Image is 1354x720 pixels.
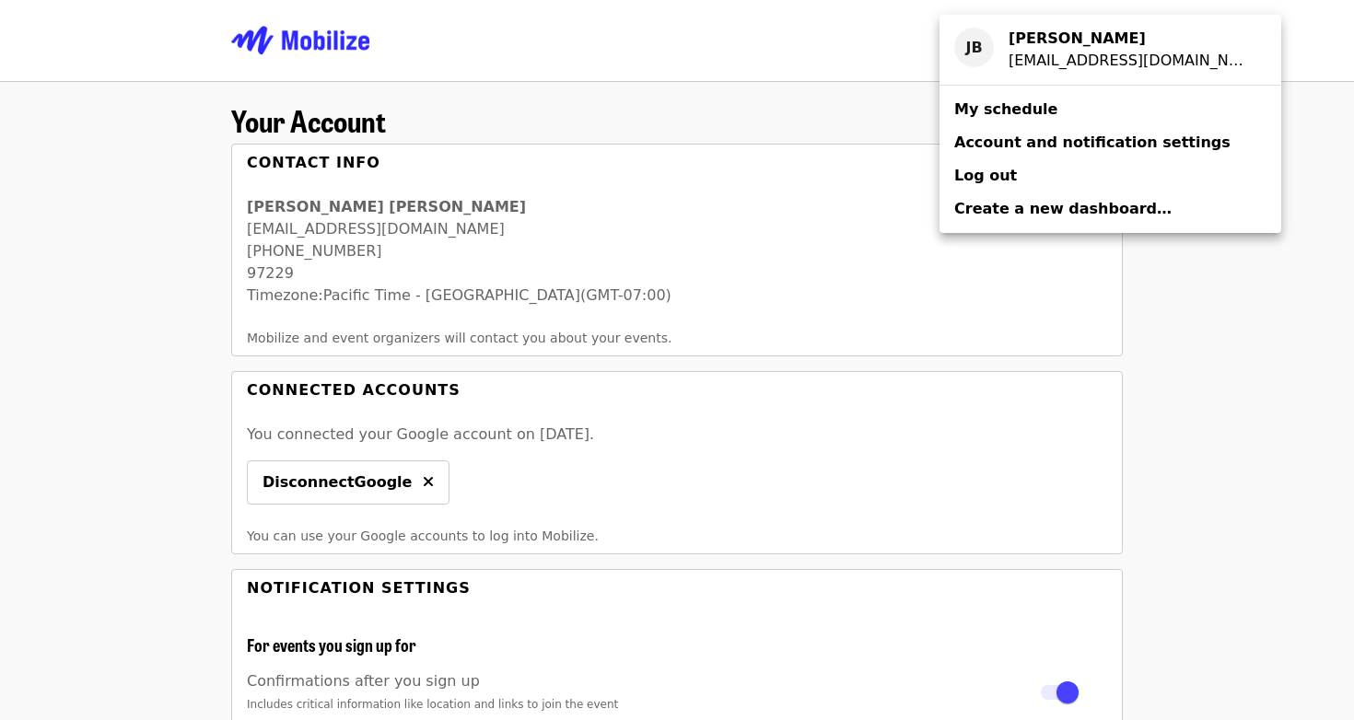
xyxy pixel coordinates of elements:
[1009,50,1252,72] div: jakebirkel@gmail.com
[940,22,1281,77] a: JB[PERSON_NAME][EMAIL_ADDRESS][DOMAIN_NAME]
[954,28,994,67] div: JB
[940,93,1281,126] a: My schedule
[940,192,1281,226] a: Create a new dashboard…
[1009,28,1252,50] div: Jake Birkel
[954,134,1231,151] span: Account and notification settings
[954,100,1057,118] span: My schedule
[940,126,1281,159] a: Account and notification settings
[940,159,1281,192] a: Log out
[954,167,1017,184] span: Log out
[1009,29,1146,47] strong: [PERSON_NAME]
[954,200,1172,217] span: Create a new dashboard…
